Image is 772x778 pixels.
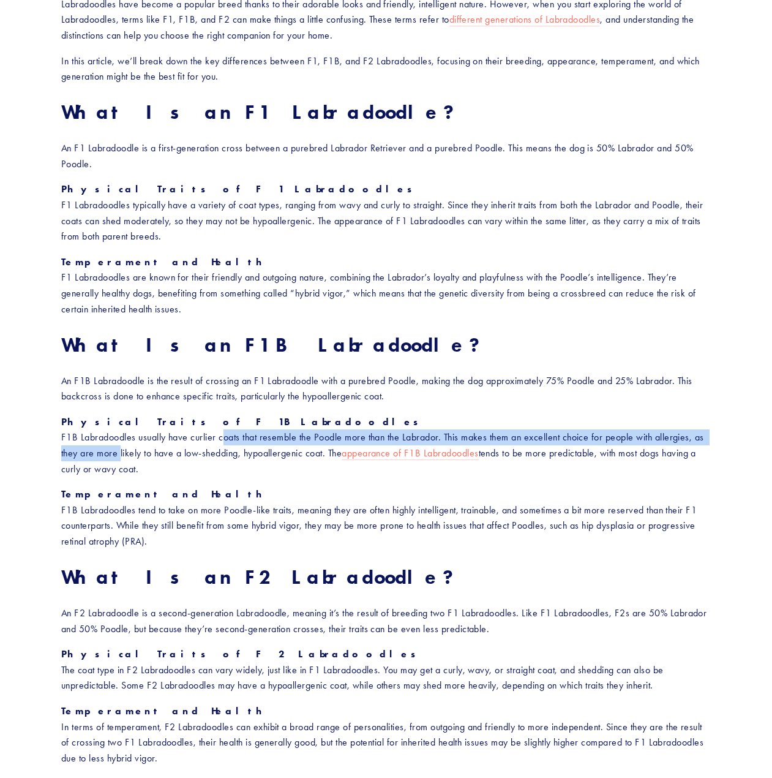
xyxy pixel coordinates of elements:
[61,256,269,268] strong: Temperament and Health
[61,254,711,317] p: F1 Labradoodles are known for their friendly and outgoing nature, combining the Labrador’s loyalt...
[61,705,269,717] strong: Temperament and Health
[61,53,711,85] p: In this article, we’ll break down the key differences between F1, F1B, and F2 Labradoodles, focus...
[61,333,486,357] strong: What Is an F1B Labradoodle?
[61,140,711,172] p: An F1 Labradoodle is a first-generation cross between a purebred Labrador Retriever and a purebre...
[61,565,460,589] strong: What Is an F2 Labradoodle?
[61,183,419,195] strong: Physical Traits of F1 Labradoodles
[61,181,711,244] p: F1 Labradoodles typically have a variety of coat types, ranging from wavy and curly to straight. ...
[342,447,478,460] a: appearance of F1B Labradoodles
[61,605,711,636] p: An F2 Labradoodle is a second-generation Labradoodle, meaning it’s the result of breeding two F1 ...
[61,646,711,693] p: The coat type in F2 Labradoodles can vary widely, just like in F1 Labradoodles. You may get a cur...
[61,416,425,428] strong: Physical Traits of F1B Labradoodles
[61,414,711,477] p: F1B Labradoodles usually have curlier coats that resemble the Poodle more than the Labrador. This...
[449,13,601,26] a: different generations of Labradoodles
[61,488,269,500] strong: Temperament and Health
[61,486,711,549] p: F1B Labradoodles tend to take on more Poodle-like traits, meaning they are often highly intellige...
[61,703,711,766] p: In terms of temperament, F2 Labradoodles can exhibit a broad range of personalities, from outgoin...
[61,373,711,404] p: An F1B Labradoodle is the result of crossing an F1 Labradoodle with a purebred Poodle, making the...
[61,100,460,124] strong: What Is an F1 Labradoodle?
[61,648,422,660] strong: Physical Traits of F2 Labradoodles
